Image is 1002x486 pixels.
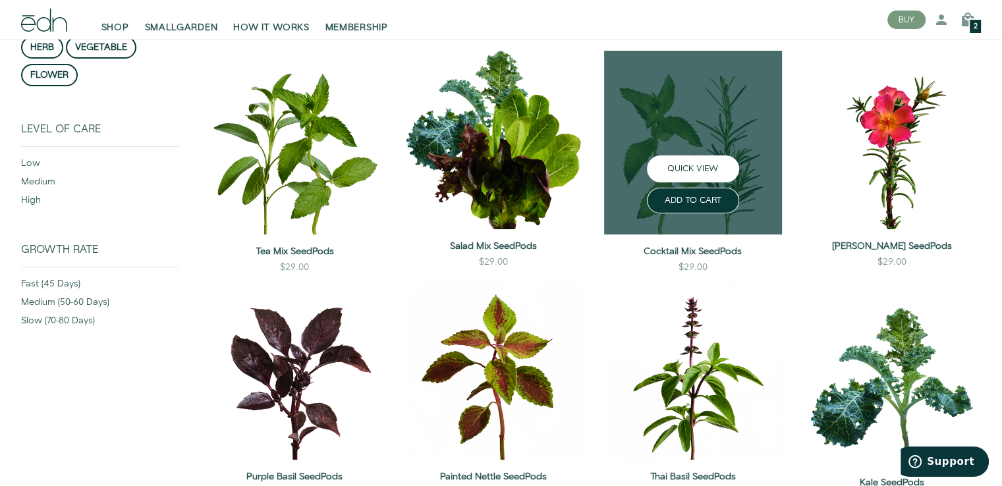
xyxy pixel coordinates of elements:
div: medium (50-60 days) [21,296,179,314]
div: Growth Rate [21,244,179,267]
div: $29.00 [679,261,708,274]
iframe: Opent een widget waar u meer informatie kunt vinden [901,446,989,479]
div: fast (45 days) [21,277,179,296]
a: HOW IT WORKS [225,5,317,34]
img: Salad Mix SeedPods [404,51,582,229]
a: Painted Nettle SeedPods [404,470,582,483]
div: $29.00 [479,256,508,269]
div: high [21,194,179,212]
div: Level of Care [21,123,179,146]
button: vegetable [66,36,136,59]
a: Tea Mix SeedPods [206,245,383,258]
a: SMALLGARDEN [137,5,226,34]
button: BUY [887,11,926,29]
div: $29.00 [280,261,309,274]
button: ADD TO CART [647,188,739,213]
a: Cocktail Mix SeedPods [604,245,782,258]
span: MEMBERSHIP [325,21,388,34]
div: medium [21,175,179,194]
a: [PERSON_NAME] SeedPods [803,240,981,253]
img: Painted Nettle SeedPods [404,282,582,460]
img: Thai Basil SeedPods [604,282,782,460]
a: MEMBERSHIP [318,5,396,34]
div: slow (70-80 days) [21,314,179,333]
a: Purple Basil SeedPods [206,470,383,483]
button: herb [21,36,63,59]
img: Moss Rose SeedPods [803,51,981,229]
button: flower [21,64,78,86]
a: SHOP [94,5,137,34]
span: 2 [974,23,978,30]
img: Tea Mix SeedPods [206,51,383,234]
span: SMALLGARDEN [145,21,218,34]
button: QUICK VIEW [647,155,739,182]
a: Thai Basil SeedPods [604,470,782,483]
a: Salad Mix SeedPods [404,240,582,253]
img: Purple Basil SeedPods [206,282,383,460]
span: HOW IT WORKS [233,21,309,34]
div: $29.00 [877,256,906,269]
div: low [21,157,179,175]
img: Kale SeedPods [803,282,981,466]
span: SHOP [101,21,129,34]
